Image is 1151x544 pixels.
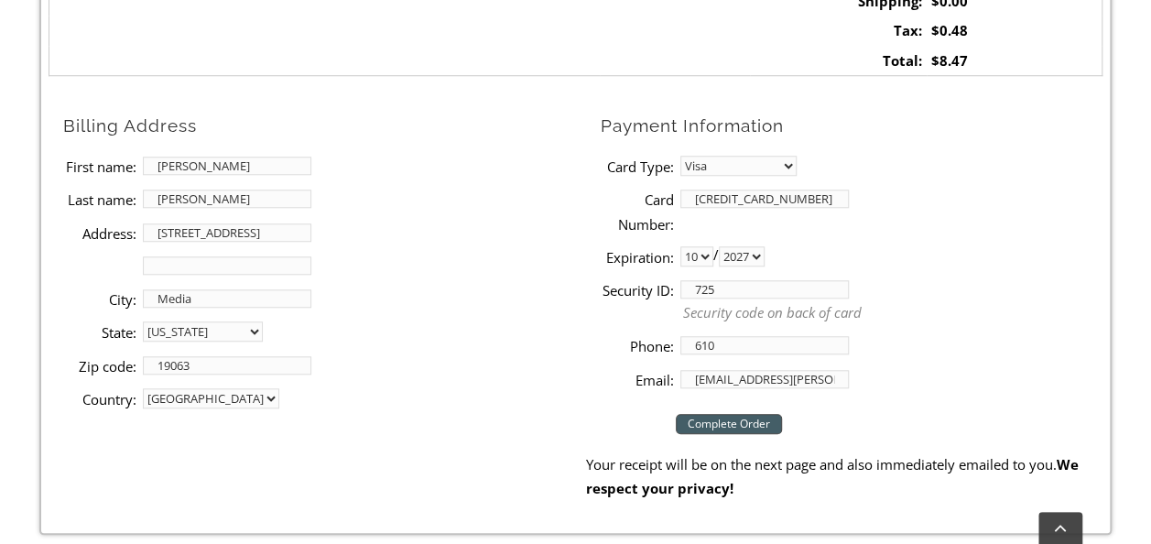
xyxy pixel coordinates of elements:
[63,354,136,378] label: Zip code:
[927,16,1102,46] td: $0.48
[63,321,136,344] label: State:
[601,240,1102,273] li: /
[143,321,263,342] select: State billing address
[601,155,674,179] label: Card Type:
[63,188,136,212] label: Last name:
[143,388,279,408] select: country
[601,334,674,358] label: Phone:
[676,414,782,434] input: Complete Order
[601,368,674,392] label: Email:
[683,302,1102,323] p: Security code on back of card
[927,46,1102,76] td: $8.47
[601,278,674,302] label: Security ID:
[63,114,586,137] h2: Billing Address
[63,387,136,411] label: Country:
[750,46,927,76] td: Total:
[63,222,136,245] label: Address:
[63,288,136,311] label: City:
[750,16,927,46] td: Tax:
[586,452,1102,501] p: Your receipt will be on the next page and also immediately emailed to you.
[601,114,1102,137] h2: Payment Information
[63,155,136,179] label: First name:
[601,245,674,269] label: Expiration:
[601,188,674,236] label: Card Number:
